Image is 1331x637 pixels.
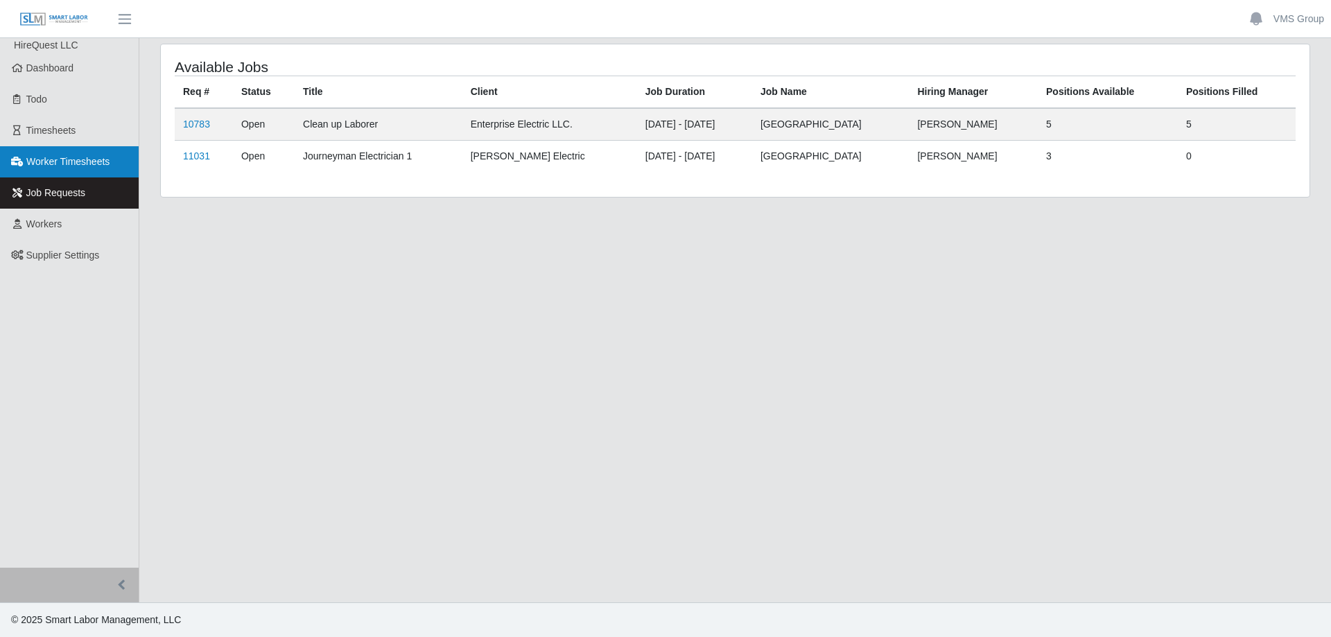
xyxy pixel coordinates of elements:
[637,108,752,141] td: [DATE] - [DATE]
[1178,76,1296,109] th: Positions Filled
[26,218,62,229] span: Workers
[26,94,47,105] span: Todo
[233,108,295,141] td: Open
[1178,141,1296,173] td: 0
[637,76,752,109] th: Job Duration
[1038,76,1178,109] th: Positions Available
[175,58,629,76] h4: Available Jobs
[637,141,752,173] td: [DATE] - [DATE]
[11,614,181,625] span: © 2025 Smart Labor Management, LLC
[1273,12,1324,26] a: VMS Group
[295,141,462,173] td: Journeyman Electrician 1
[295,76,462,109] th: Title
[462,108,637,141] td: Enterprise Electric LLC.
[175,76,233,109] th: Req #
[26,187,86,198] span: Job Requests
[462,76,637,109] th: Client
[1038,141,1178,173] td: 3
[233,76,295,109] th: Status
[752,108,909,141] td: [GEOGRAPHIC_DATA]
[183,150,210,162] a: 11031
[233,141,295,173] td: Open
[1038,108,1178,141] td: 5
[295,108,462,141] td: Clean up Laborer
[752,76,909,109] th: Job Name
[19,12,89,27] img: SLM Logo
[752,141,909,173] td: [GEOGRAPHIC_DATA]
[183,119,210,130] a: 10783
[26,250,100,261] span: Supplier Settings
[14,40,78,51] span: HireQuest LLC
[909,76,1038,109] th: Hiring Manager
[909,108,1038,141] td: [PERSON_NAME]
[462,141,637,173] td: [PERSON_NAME] Electric
[909,141,1038,173] td: [PERSON_NAME]
[1178,108,1296,141] td: 5
[26,125,76,136] span: Timesheets
[26,62,74,73] span: Dashboard
[26,156,110,167] span: Worker Timesheets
